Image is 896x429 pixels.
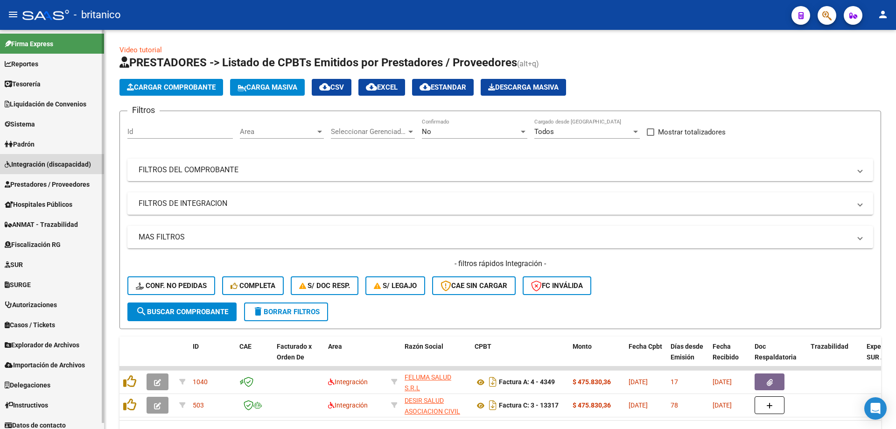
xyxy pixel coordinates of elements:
[231,281,275,290] span: Completa
[499,379,555,386] strong: Factura A: 4 - 4349
[5,139,35,149] span: Padrón
[139,232,851,242] mat-panel-title: MAS FILTROS
[864,397,887,420] div: Open Intercom Messenger
[420,83,466,91] span: Estandar
[487,374,499,389] i: Descargar documento
[499,402,559,409] strong: Factura C: 3 - 13317
[277,343,312,361] span: Facturado x Orden De
[487,398,499,413] i: Descargar documento
[74,5,121,25] span: - britanico
[328,343,342,350] span: Area
[119,46,162,54] a: Video tutorial
[127,104,160,117] h3: Filtros
[432,276,516,295] button: CAE SIN CARGAR
[139,165,851,175] mat-panel-title: FILTROS DEL COMPROBANTE
[244,302,328,321] button: Borrar Filtros
[531,281,583,290] span: FC Inválida
[625,337,667,378] datatable-header-cell: Fecha Cpbt
[481,79,566,96] button: Descarga Masiva
[405,397,460,415] span: DESIR SALUD ASOCIACION CIVIL
[5,380,50,390] span: Delegaciones
[629,401,648,409] span: [DATE]
[324,337,387,378] datatable-header-cell: Area
[5,239,61,250] span: Fiscalización RG
[127,276,215,295] button: Conf. no pedidas
[299,281,350,290] span: S/ Doc Resp.
[136,308,228,316] span: Buscar Comprobante
[401,337,471,378] datatable-header-cell: Razón Social
[5,59,38,69] span: Reportes
[671,401,678,409] span: 78
[374,281,417,290] span: S/ legajo
[671,343,703,361] span: Días desde Emisión
[573,401,611,409] strong: $ 475.830,36
[713,401,732,409] span: [DATE]
[811,343,848,350] span: Trazabilidad
[573,343,592,350] span: Monto
[119,79,223,96] button: Cargar Comprobante
[709,337,751,378] datatable-header-cell: Fecha Recibido
[136,306,147,317] mat-icon: search
[481,79,566,96] app-download-masive: Descarga masiva de comprobantes (adjuntos)
[5,360,85,370] span: Importación de Archivos
[488,83,559,91] span: Descarga Masiva
[405,343,443,350] span: Razón Social
[5,159,91,169] span: Integración (discapacidad)
[658,127,726,138] span: Mostrar totalizadores
[127,159,873,181] mat-expansion-panel-header: FILTROS DEL COMPROBANTE
[127,259,873,269] h4: - filtros rápidos Integración -
[189,337,236,378] datatable-header-cell: ID
[573,378,611,386] strong: $ 475.830,36
[475,343,491,350] span: CPBT
[877,9,889,20] mat-icon: person
[751,337,807,378] datatable-header-cell: Doc Respaldatoria
[319,83,344,91] span: CSV
[5,199,72,210] span: Hospitales Públicos
[405,395,467,415] div: 30714709344
[319,81,330,92] mat-icon: cloud_download
[222,276,284,295] button: Completa
[139,198,851,209] mat-panel-title: FILTROS DE INTEGRACION
[127,302,237,321] button: Buscar Comprobante
[629,343,662,350] span: Fecha Cpbt
[239,343,252,350] span: CAE
[420,81,431,92] mat-icon: cloud_download
[252,308,320,316] span: Borrar Filtros
[238,83,297,91] span: Carga Masiva
[713,343,739,361] span: Fecha Recibido
[193,401,204,409] span: 503
[358,79,405,96] button: EXCEL
[412,79,474,96] button: Estandar
[5,260,23,270] span: SUR
[713,378,732,386] span: [DATE]
[755,343,797,361] span: Doc Respaldatoria
[5,340,79,350] span: Explorador de Archivos
[127,192,873,215] mat-expansion-panel-header: FILTROS DE INTEGRACION
[193,343,199,350] span: ID
[5,179,90,190] span: Prestadores / Proveedores
[569,337,625,378] datatable-header-cell: Monto
[193,378,208,386] span: 1040
[471,337,569,378] datatable-header-cell: CPBT
[5,219,78,230] span: ANMAT - Trazabilidad
[5,119,35,129] span: Sistema
[534,127,554,136] span: Todos
[312,79,351,96] button: CSV
[365,276,425,295] button: S/ legajo
[5,300,57,310] span: Autorizaciones
[291,276,359,295] button: S/ Doc Resp.
[807,337,863,378] datatable-header-cell: Trazabilidad
[441,281,507,290] span: CAE SIN CARGAR
[328,378,368,386] span: Integración
[5,79,41,89] span: Tesorería
[240,127,315,136] span: Area
[5,280,31,290] span: SURGE
[7,9,19,20] mat-icon: menu
[127,83,216,91] span: Cargar Comprobante
[331,127,406,136] span: Seleccionar Gerenciador
[517,59,539,68] span: (alt+q)
[405,372,467,392] div: 30716776634
[366,81,377,92] mat-icon: cloud_download
[5,99,86,109] span: Liquidación de Convenios
[136,281,207,290] span: Conf. no pedidas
